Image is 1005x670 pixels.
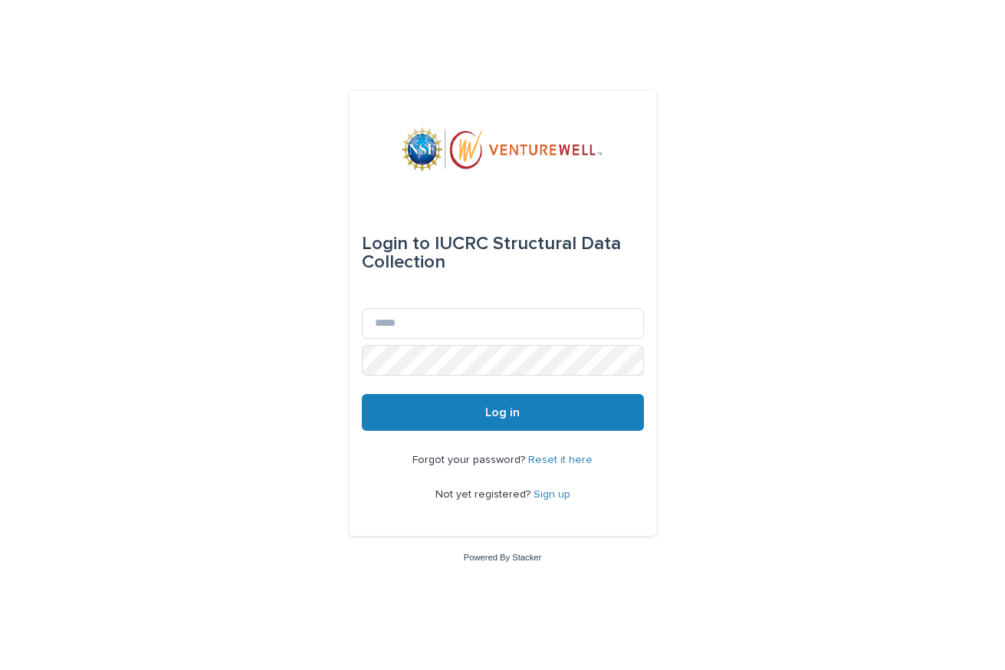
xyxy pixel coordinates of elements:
[362,235,430,253] span: Login to
[362,394,644,431] button: Log in
[435,489,534,500] span: Not yet registered?
[362,222,644,284] div: IUCRC Structural Data Collection
[534,489,570,500] a: Sign up
[412,455,528,465] span: Forgot your password?
[402,127,604,173] img: mWhVGmOKROS2pZaMU8FQ
[464,553,541,562] a: Powered By Stacker
[528,455,593,465] a: Reset it here
[485,406,520,419] span: Log in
